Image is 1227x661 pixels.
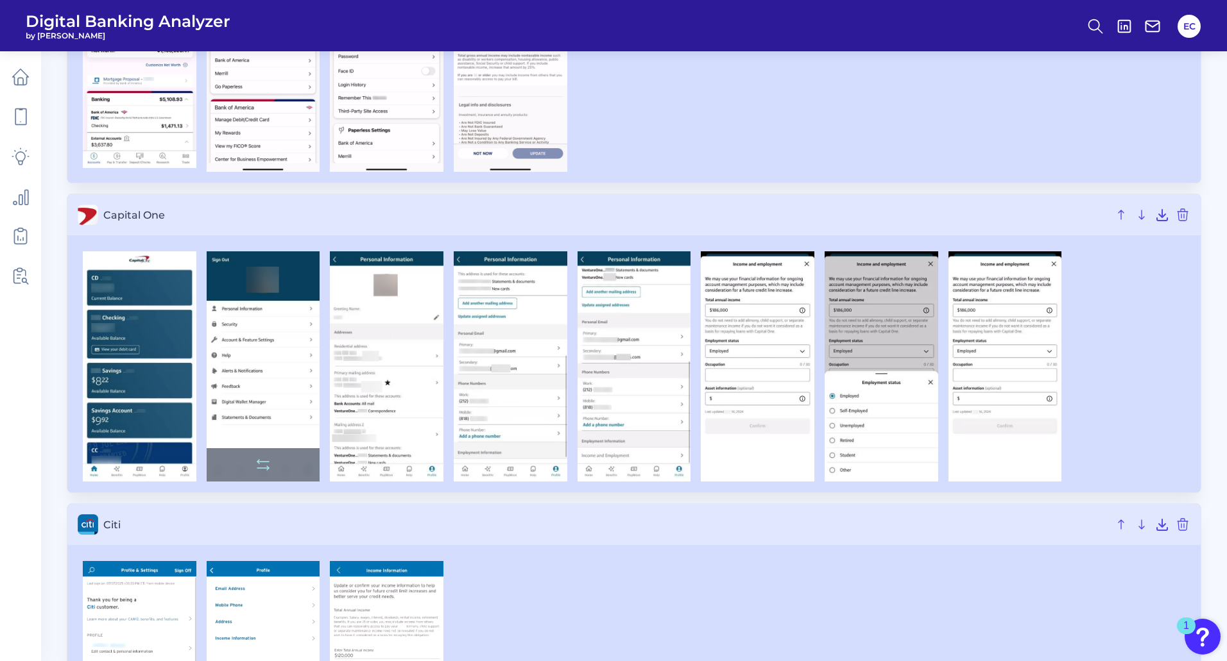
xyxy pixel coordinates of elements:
[701,251,814,481] img: Capital One
[330,251,443,481] img: Capital One
[83,251,196,481] img: Capital One
[207,251,320,481] img: Capital One
[26,12,230,31] span: Digital Banking Analyzer
[578,251,691,481] img: Capital One
[1185,619,1221,655] button: Open Resource Center, 1 new notification
[825,251,938,481] img: Capital One
[454,251,567,481] img: Capital One
[1183,626,1189,642] div: 1
[103,209,1108,221] span: Capital One
[26,31,230,40] span: by [PERSON_NAME]
[103,519,1108,531] span: Citi
[1178,15,1201,38] button: EC
[948,251,1062,481] img: Capital One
